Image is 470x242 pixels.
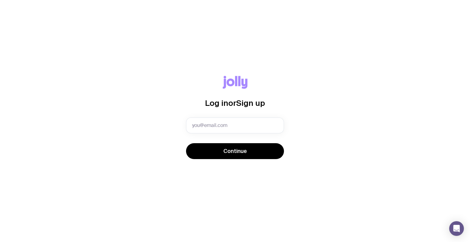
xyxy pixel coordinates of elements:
[186,143,284,159] button: Continue
[186,117,284,133] input: you@email.com
[205,99,228,107] span: Log in
[236,99,265,107] span: Sign up
[228,99,236,107] span: or
[223,147,247,155] span: Continue
[449,221,464,236] div: Open Intercom Messenger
